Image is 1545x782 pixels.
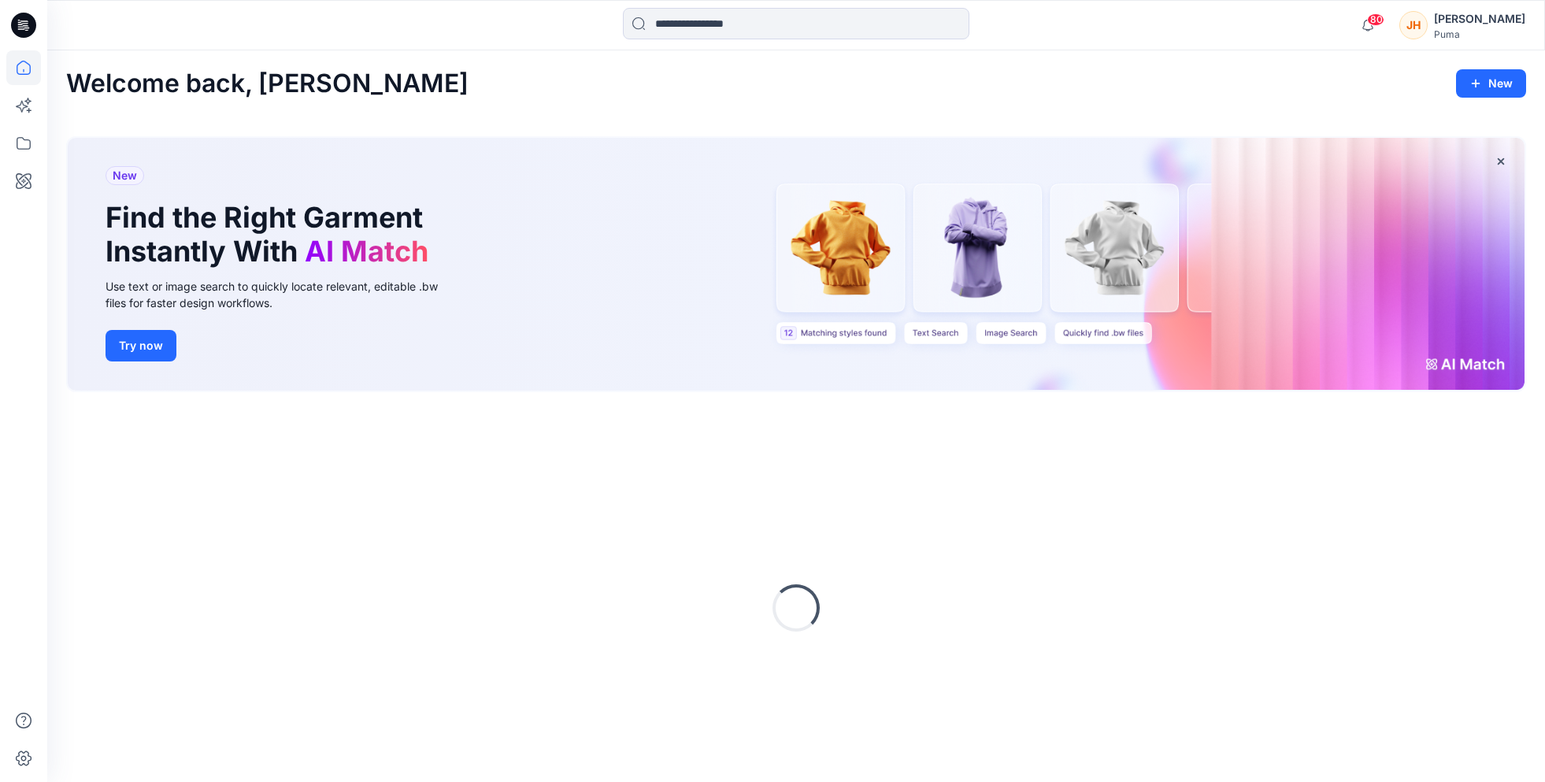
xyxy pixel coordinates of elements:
[66,69,469,98] h2: Welcome back, [PERSON_NAME]
[1434,9,1525,28] div: [PERSON_NAME]
[1434,28,1525,40] div: Puma
[106,330,176,361] button: Try now
[1456,69,1526,98] button: New
[106,201,436,269] h1: Find the Right Garment Instantly With
[113,166,137,185] span: New
[106,278,460,311] div: Use text or image search to quickly locate relevant, editable .bw files for faster design workflows.
[1367,13,1384,26] span: 80
[1399,11,1428,39] div: JH
[305,234,428,269] span: AI Match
